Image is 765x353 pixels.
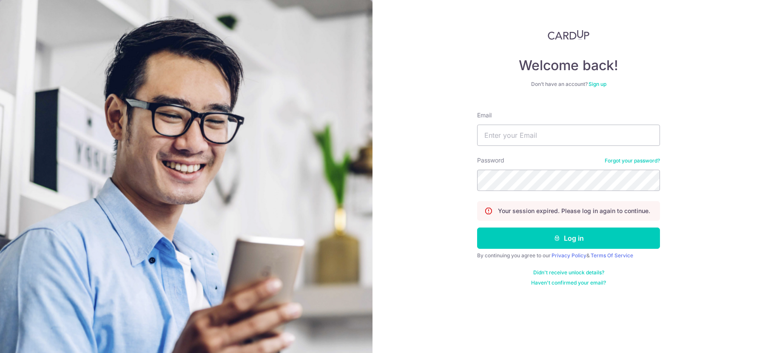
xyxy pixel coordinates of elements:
a: Didn't receive unlock details? [533,269,604,276]
a: Sign up [589,81,606,87]
p: Your session expired. Please log in again to continue. [498,207,650,215]
a: Haven't confirmed your email? [531,279,606,286]
a: Forgot your password? [605,157,660,164]
label: Email [477,111,492,120]
button: Log in [477,228,660,249]
a: Terms Of Service [591,252,633,259]
img: CardUp Logo [548,30,589,40]
input: Enter your Email [477,125,660,146]
div: Don’t have an account? [477,81,660,88]
div: By continuing you agree to our & [477,252,660,259]
label: Password [477,156,504,165]
h4: Welcome back! [477,57,660,74]
a: Privacy Policy [552,252,586,259]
